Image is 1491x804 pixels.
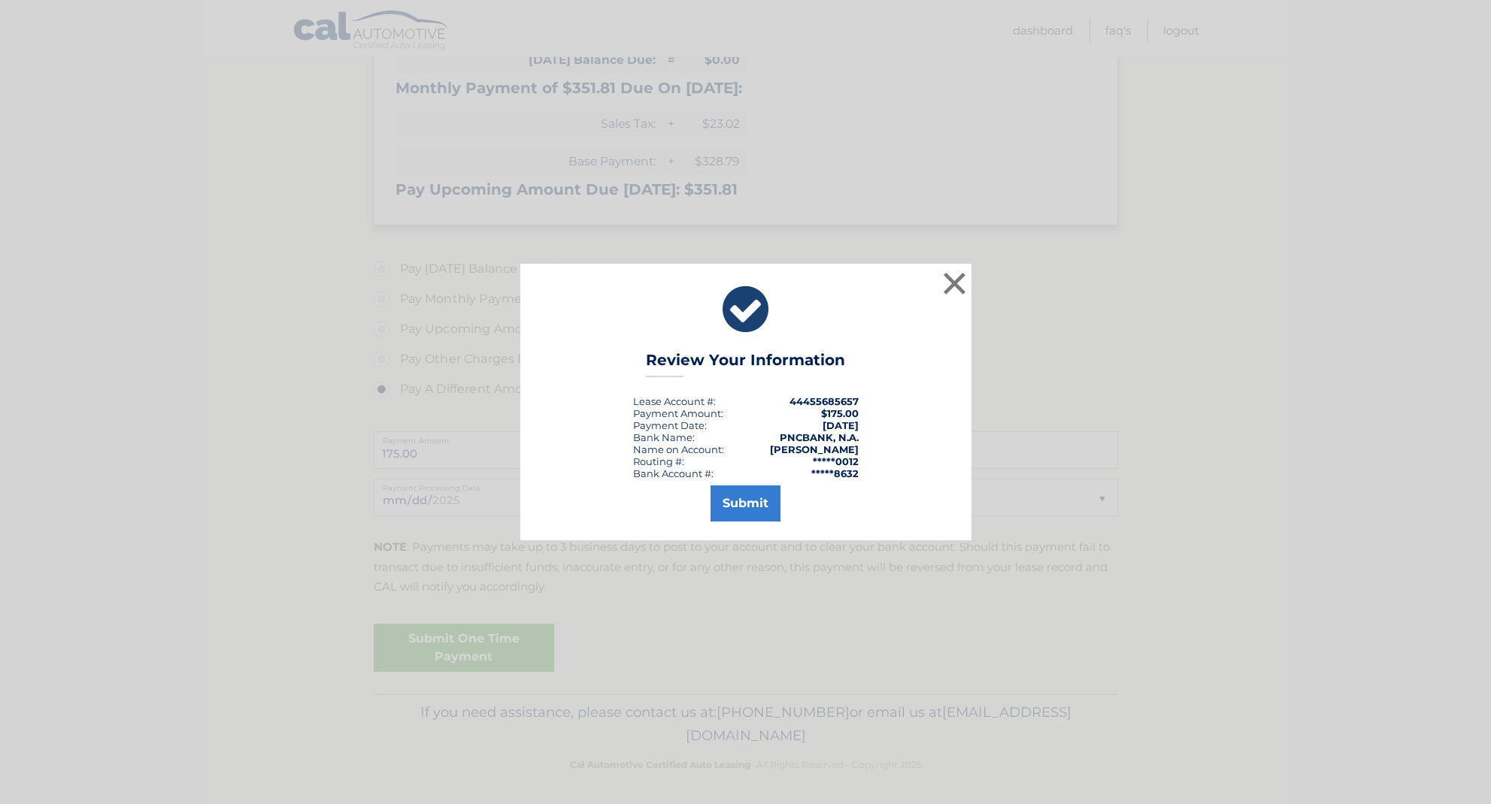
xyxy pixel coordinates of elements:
div: : [633,419,707,431]
button: Submit [711,485,780,521]
strong: 44455685657 [789,395,859,407]
h3: Review Your Information [646,351,845,377]
div: Routing #: [633,455,684,467]
div: Bank Account #: [633,467,714,479]
div: Bank Name: [633,431,695,443]
strong: [PERSON_NAME] [770,443,859,455]
span: $175.00 [821,407,859,419]
div: Payment Amount: [633,407,723,419]
div: Lease Account #: [633,395,716,407]
strong: PNCBANK, N.A. [780,431,859,443]
div: Name on Account: [633,443,724,455]
span: [DATE] [823,419,859,431]
button: × [940,268,970,298]
span: Payment Date [633,419,705,431]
